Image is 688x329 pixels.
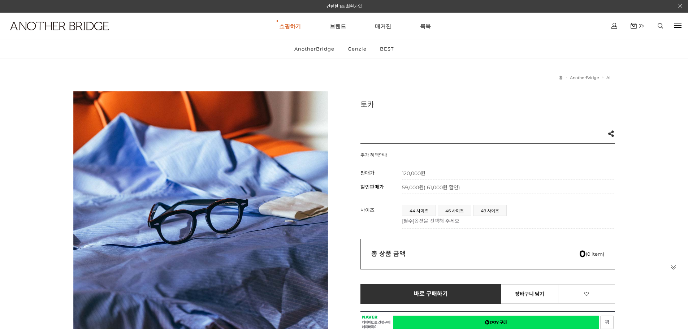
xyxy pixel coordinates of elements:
[570,75,599,80] a: AnotherBridge
[375,13,391,39] a: 매거진
[360,99,615,109] h3: 토카
[606,75,611,80] a: All
[374,39,400,58] a: BEST
[360,201,402,229] th: 사이즈
[402,217,611,224] p: [필수]
[326,4,362,9] a: 간편한 1초 회원가입
[579,248,586,260] em: 0
[360,184,384,190] span: 할인판매가
[501,284,558,304] a: 장바구니 담기
[330,13,346,39] a: 브랜드
[342,39,373,58] a: Genzie
[10,22,109,30] img: logo
[611,23,617,29] img: cart
[438,205,471,216] a: 46 사이즈
[658,23,663,29] img: search
[414,291,448,297] span: 바로 구매하기
[360,284,502,304] a: 바로 구매하기
[288,39,341,58] a: AnotherBridge
[402,170,425,177] strong: 120,000원
[631,23,644,29] a: (0)
[637,23,644,28] span: (0)
[420,13,431,39] a: 룩북
[414,218,459,224] span: 옵션을 선택해 주세요
[360,170,375,176] span: 판매가
[4,22,107,48] a: logo
[402,184,460,191] span: 59,000원
[402,205,436,216] a: 44 사이즈
[559,75,563,80] a: 홈
[393,316,599,329] a: 새창
[473,205,506,216] a: 49 사이즈
[424,184,460,191] span: ( 61,000원 할인)
[371,250,406,258] strong: 총 상품 금액
[631,23,637,29] img: cart
[579,251,604,257] span: (0 item)
[473,205,507,216] li: 49 사이즈
[360,151,388,162] h4: 추가 혜택안내
[600,316,614,329] a: 새창
[279,13,301,39] a: 쇼핑하기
